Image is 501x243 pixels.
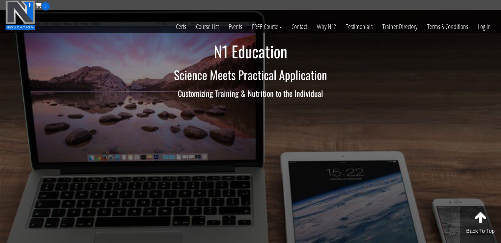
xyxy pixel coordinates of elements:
img: n1-education [5,0,35,30]
a: Testimonials [341,11,377,43]
a: Trainer Directory [377,11,422,43]
a: Contact [287,11,312,43]
a: Log In [473,11,496,43]
h1: N1 Education [58,43,443,60]
a: Events [224,11,247,43]
a: Certs [171,11,191,43]
h2: Science Meets Practical Application [58,68,443,81]
a: FREE Course [247,11,287,43]
span: 0 [42,2,50,11]
h3: Customizing Training & Nutrition to the Individual [58,89,443,97]
p: Back To Top [460,227,501,235]
a: Why N1? [312,11,341,43]
a: Course List [191,11,224,43]
a: Terms & Conditions [422,11,473,43]
a: 0 [35,1,50,10]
